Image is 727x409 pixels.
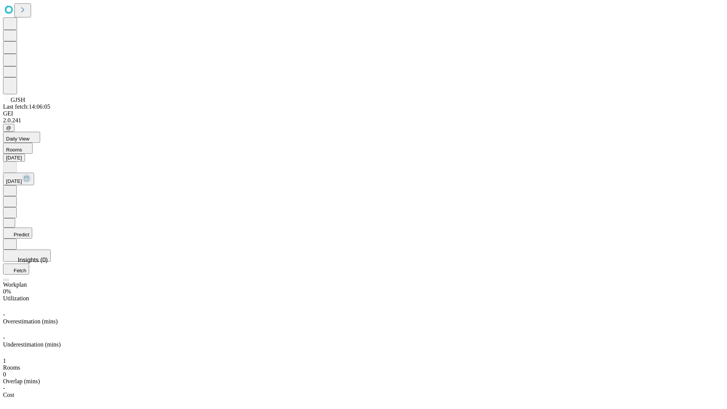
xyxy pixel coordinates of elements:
[3,173,34,185] button: [DATE]
[3,385,5,391] span: -
[3,117,724,124] div: 2.0.241
[3,124,14,132] button: @
[3,392,14,398] span: Cost
[6,147,22,153] span: Rooms
[3,311,5,318] span: -
[3,334,5,341] span: -
[3,341,61,348] span: Underestimation (mins)
[3,110,724,117] div: GEI
[3,318,58,325] span: Overestimation (mins)
[3,143,33,154] button: Rooms
[3,103,50,110] span: Last fetch: 14:06:05
[3,228,32,239] button: Predict
[3,288,11,295] span: 0%
[3,371,6,378] span: 0
[3,378,40,384] span: Overlap (mins)
[3,295,29,301] span: Utilization
[6,178,22,184] span: [DATE]
[3,357,6,364] span: 1
[3,132,40,143] button: Daily View
[18,257,48,263] span: Insights (0)
[3,281,27,288] span: Workplan
[3,250,51,262] button: Insights (0)
[3,264,29,275] button: Fetch
[11,97,25,103] span: GJSH
[6,136,30,142] span: Daily View
[3,364,20,371] span: Rooms
[3,154,25,162] button: [DATE]
[6,125,11,131] span: @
